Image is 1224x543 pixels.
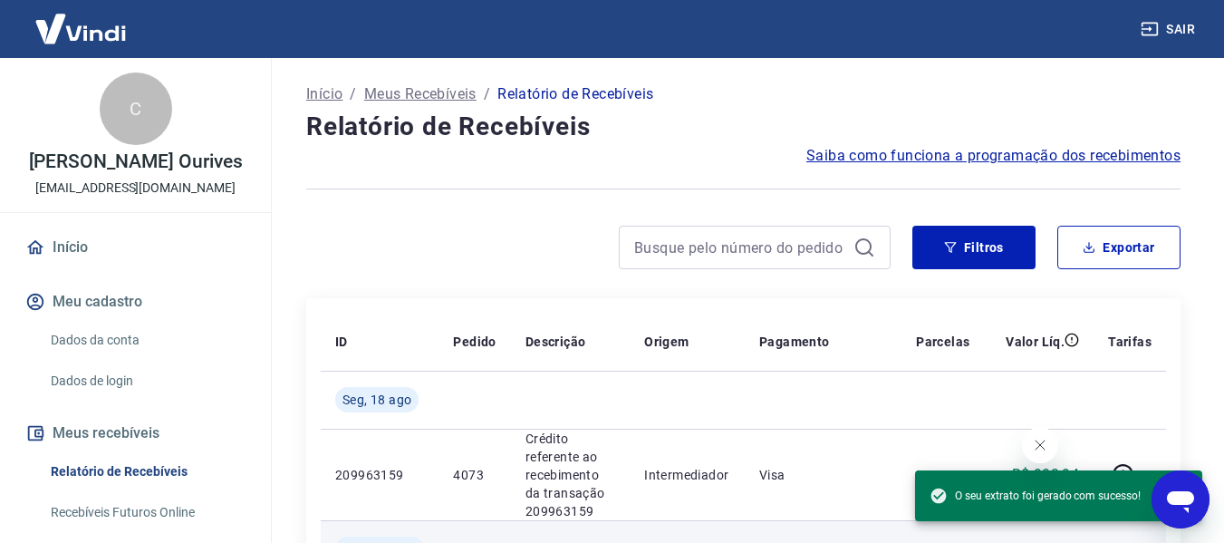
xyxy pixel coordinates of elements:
div: C [100,73,172,145]
a: Dados da conta [43,322,249,359]
a: Saiba como funciona a programação dos recebimentos [806,145,1181,167]
iframe: Fechar mensagem [1022,427,1058,463]
button: Sair [1137,13,1202,46]
input: Busque pelo número do pedido [634,234,846,261]
span: Olá! Precisa de ajuda? [11,13,152,27]
p: ID [335,333,348,351]
img: Vindi [22,1,140,56]
span: O seu extrato foi gerado com sucesso! [930,487,1141,505]
button: Meus recebíveis [22,413,249,453]
a: Meus Recebíveis [364,83,477,105]
a: Relatório de Recebíveis [43,453,249,490]
p: Intermediador [644,466,730,484]
p: Crédito referente ao recebimento da transação 209963159 [525,430,615,520]
p: Visa [759,466,887,484]
button: Exportar [1057,226,1181,269]
h4: Relatório de Recebíveis [306,109,1181,145]
p: 3/3 [916,466,969,484]
a: Recebíveis Futuros Online [43,494,249,531]
iframe: Botão para abrir a janela de mensagens [1152,470,1210,528]
p: / [350,83,356,105]
a: Início [306,83,342,105]
a: Início [22,228,249,267]
p: Pedido [453,333,496,351]
button: Meu cadastro [22,282,249,322]
p: Tarifas [1108,333,1152,351]
span: Seg, 18 ago [342,391,411,409]
p: / [484,83,490,105]
p: 4073 [453,466,496,484]
a: Dados de login [43,363,249,400]
p: Origem [644,333,689,351]
p: 209963159 [335,466,424,484]
p: Descrição [525,333,586,351]
p: [EMAIL_ADDRESS][DOMAIN_NAME] [35,179,236,198]
p: Pagamento [759,333,830,351]
button: Filtros [912,226,1036,269]
p: Relatório de Recebíveis [497,83,653,105]
p: Parcelas [916,333,969,351]
p: Valor Líq. [1006,333,1065,351]
p: [PERSON_NAME] Ourives [29,152,243,171]
p: R$ 902,94 [1012,464,1080,486]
